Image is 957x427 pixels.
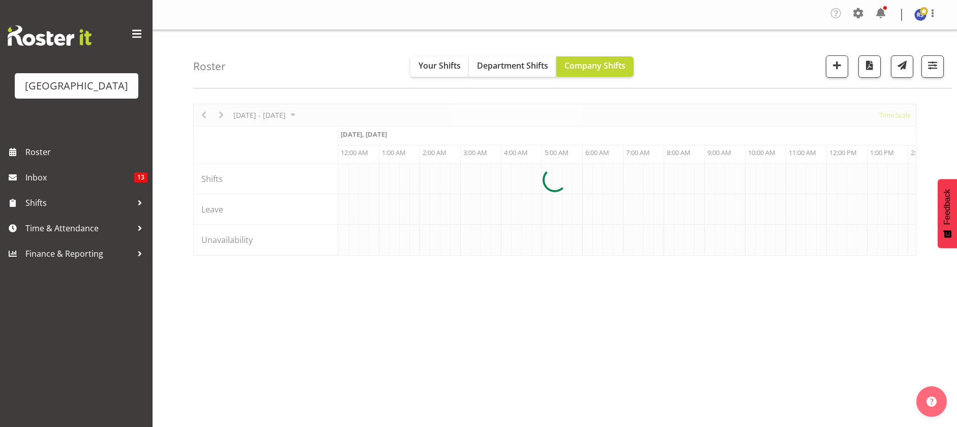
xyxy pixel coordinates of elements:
span: Your Shifts [418,60,461,71]
button: Department Shifts [469,56,556,77]
button: Filter Shifts [921,55,944,78]
span: Department Shifts [477,60,548,71]
img: Rosterit website logo [8,25,92,46]
span: 13 [134,172,147,182]
span: Shifts [25,195,132,210]
h4: Roster [193,60,226,72]
span: Feedback [943,189,952,225]
div: [GEOGRAPHIC_DATA] [25,78,128,94]
button: Send a list of all shifts for the selected filtered period to all rostered employees. [891,55,913,78]
button: Add a new shift [826,55,848,78]
span: Company Shifts [564,60,625,71]
img: robyn-shefer9526.jpg [914,9,926,21]
img: help-xxl-2.png [926,396,937,407]
span: Roster [25,144,147,160]
button: Download a PDF of the roster according to the set date range. [858,55,881,78]
button: Your Shifts [410,56,469,77]
span: Finance & Reporting [25,246,132,261]
span: Time & Attendance [25,221,132,236]
button: Company Shifts [556,56,634,77]
span: Inbox [25,170,134,185]
button: Feedback - Show survey [938,179,957,248]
